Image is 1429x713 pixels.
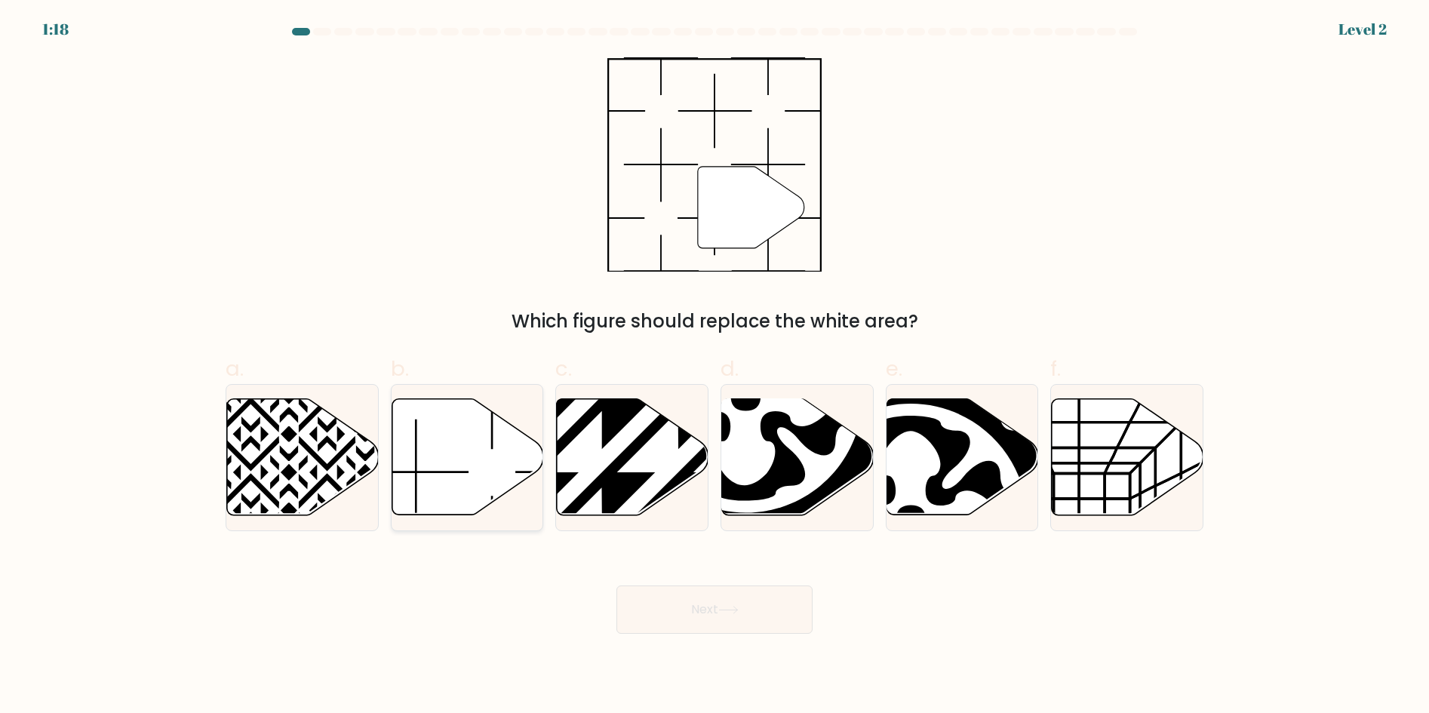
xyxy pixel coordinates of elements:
[391,354,409,383] span: b.
[1338,18,1387,41] div: Level 2
[886,354,902,383] span: e.
[226,354,244,383] span: a.
[555,354,572,383] span: c.
[721,354,739,383] span: d.
[616,585,813,634] button: Next
[698,167,804,248] g: "
[42,18,69,41] div: 1:18
[1050,354,1061,383] span: f.
[235,308,1194,335] div: Which figure should replace the white area?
